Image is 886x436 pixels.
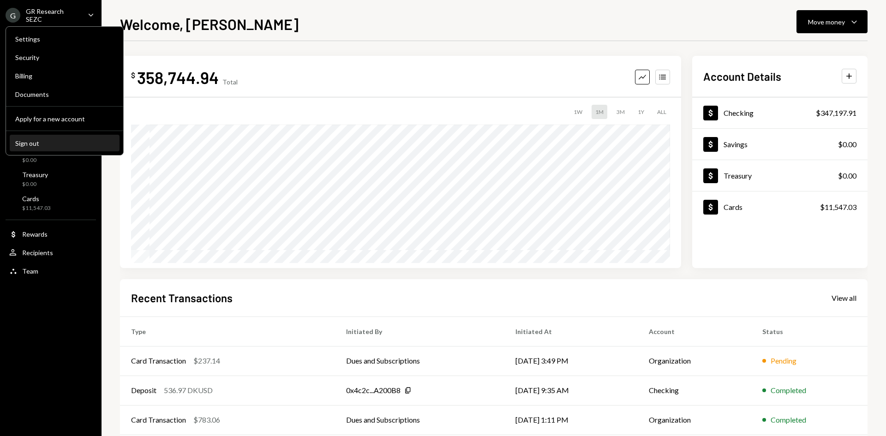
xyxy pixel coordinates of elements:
div: $347,197.91 [816,108,856,119]
a: Billing [10,67,120,84]
div: G [6,8,20,23]
td: Dues and Subscriptions [335,346,504,376]
div: Move money [808,17,845,27]
a: Savings$0.00 [692,129,868,160]
div: Cards [22,195,51,203]
h1: Welcome, [PERSON_NAME] [120,15,299,33]
div: 1Y [634,105,648,119]
div: 1W [570,105,586,119]
a: Cards$11,547.03 [692,191,868,222]
a: Treasury$0.00 [692,160,868,191]
div: Apply for a new account [15,115,114,123]
td: [DATE] 3:49 PM [504,346,638,376]
div: $11,547.03 [22,204,51,212]
a: Security [10,49,120,66]
div: Billing [15,72,114,80]
div: Security [15,54,114,61]
div: Completed [771,414,806,425]
td: Organization [638,405,751,435]
div: $0.00 [838,139,856,150]
button: Sign out [10,135,120,152]
div: $0.00 [22,156,44,164]
a: Treasury$0.00 [6,168,96,190]
a: View all [832,293,856,303]
div: Rewards [22,230,48,238]
div: Card Transaction [131,355,186,366]
button: Apply for a new account [10,111,120,127]
div: View all [832,293,856,303]
td: Organization [638,346,751,376]
a: Rewards [6,226,96,242]
div: ALL [653,105,670,119]
div: Treasury [724,171,752,180]
div: Checking [724,108,754,117]
a: Recipients [6,244,96,261]
a: Cards$11,547.03 [6,192,96,214]
th: Initiated By [335,317,504,346]
div: Recipients [22,249,53,257]
div: Completed [771,385,806,396]
a: Checking$347,197.91 [692,97,868,128]
td: [DATE] 9:35 AM [504,376,638,405]
div: $237.14 [193,355,220,366]
div: 536.97 DKUSD [164,385,213,396]
th: Status [751,317,868,346]
div: Documents [15,90,114,98]
div: Savings [724,140,748,149]
div: $11,547.03 [820,202,856,213]
div: Cards [724,203,742,211]
div: Pending [771,355,796,366]
th: Type [120,317,335,346]
div: Treasury [22,171,48,179]
div: Total [222,78,238,86]
div: Team [22,267,38,275]
td: [DATE] 1:11 PM [504,405,638,435]
div: $ [131,71,135,80]
td: Checking [638,376,751,405]
div: $0.00 [838,170,856,181]
div: Settings [15,35,114,43]
div: 0x4c2c...A200B8 [346,385,401,396]
a: Settings [10,30,120,47]
td: Dues and Subscriptions [335,405,504,435]
a: Team [6,263,96,279]
th: Initiated At [504,317,638,346]
button: Move money [796,10,868,33]
a: Documents [10,86,120,102]
div: 1M [592,105,607,119]
div: 3M [613,105,629,119]
div: $783.06 [193,414,220,425]
div: 358,744.94 [137,67,219,88]
div: Card Transaction [131,414,186,425]
th: Account [638,317,751,346]
div: Deposit [131,385,156,396]
div: GR Research SEZC [26,7,80,23]
div: $0.00 [22,180,48,188]
h2: Recent Transactions [131,290,233,305]
div: Sign out [15,139,114,147]
h2: Account Details [703,69,781,84]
